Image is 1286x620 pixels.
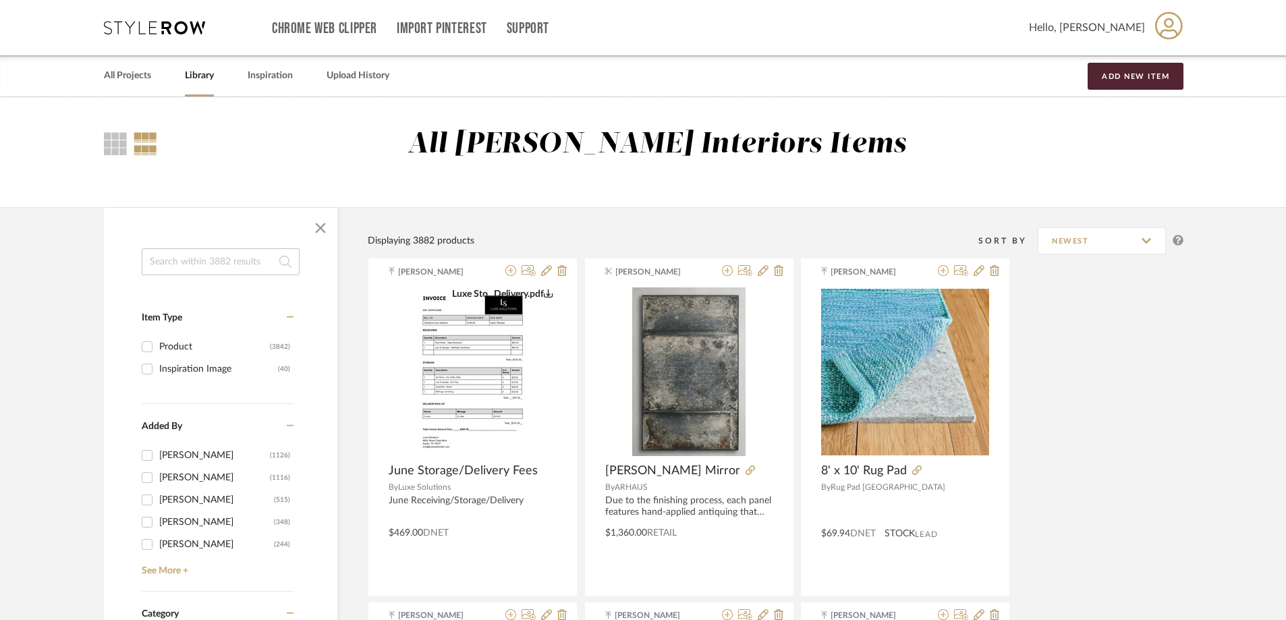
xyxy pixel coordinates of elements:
[270,336,290,358] div: (3842)
[605,463,740,478] span: [PERSON_NAME] Mirror
[1088,63,1183,90] button: Add New Item
[452,287,553,302] button: Luxe Sto...Delivery.pdf
[605,528,647,538] span: $1,360.00
[278,358,290,380] div: (40)
[138,555,293,577] a: See More +
[142,248,300,275] input: Search within 3882 results
[389,495,557,518] div: June Receiving/Storage/Delivery
[821,289,989,455] img: 8' x 10' Rug Pad
[915,530,938,539] span: Lead
[1029,20,1145,36] span: Hello, [PERSON_NAME]
[978,234,1038,248] div: Sort By
[647,528,677,538] span: Retail
[408,287,538,456] img: June Storage/Delivery Fees
[159,489,274,511] div: [PERSON_NAME]
[389,483,398,491] span: By
[159,534,274,555] div: [PERSON_NAME]
[831,266,916,278] span: [PERSON_NAME]
[821,463,907,478] span: 8' x 10' Rug Pad
[159,336,270,358] div: Product
[185,67,214,85] a: Library
[821,529,850,538] span: $69.94
[423,528,449,538] span: DNET
[307,215,334,242] button: Close
[605,483,615,491] span: By
[142,313,182,322] span: Item Type
[159,445,270,466] div: [PERSON_NAME]
[397,23,487,34] a: Import Pinterest
[389,463,538,478] span: June Storage/Delivery Fees
[272,23,377,34] a: Chrome Web Clipper
[327,67,389,85] a: Upload History
[270,445,290,466] div: (1126)
[885,527,915,541] span: STOCK
[507,23,549,34] a: Support
[159,511,274,533] div: [PERSON_NAME]
[408,128,907,162] div: All [PERSON_NAME] Interiors Items
[274,534,290,555] div: (244)
[615,483,648,491] span: ARHAUS
[104,67,151,85] a: All Projects
[274,489,290,511] div: (515)
[142,609,179,620] span: Category
[831,483,945,491] span: Rug Pad [GEOGRAPHIC_DATA]
[368,233,474,248] div: Displaying 3882 products
[142,422,182,431] span: Added By
[274,511,290,533] div: (348)
[389,528,423,538] span: $469.00
[159,467,270,488] div: [PERSON_NAME]
[159,358,278,380] div: Inspiration Image
[605,495,773,518] div: Due to the finishing process, each panel features hand-applied antiquing that makes each mirror t...
[270,467,290,488] div: (1116)
[850,529,876,538] span: DNET
[632,287,746,456] img: Thierry Wall Mirror
[248,67,293,85] a: Inspiration
[398,483,451,491] span: Luxe Solutions
[398,266,483,278] span: [PERSON_NAME]
[615,266,700,278] span: [PERSON_NAME]
[821,483,831,491] span: By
